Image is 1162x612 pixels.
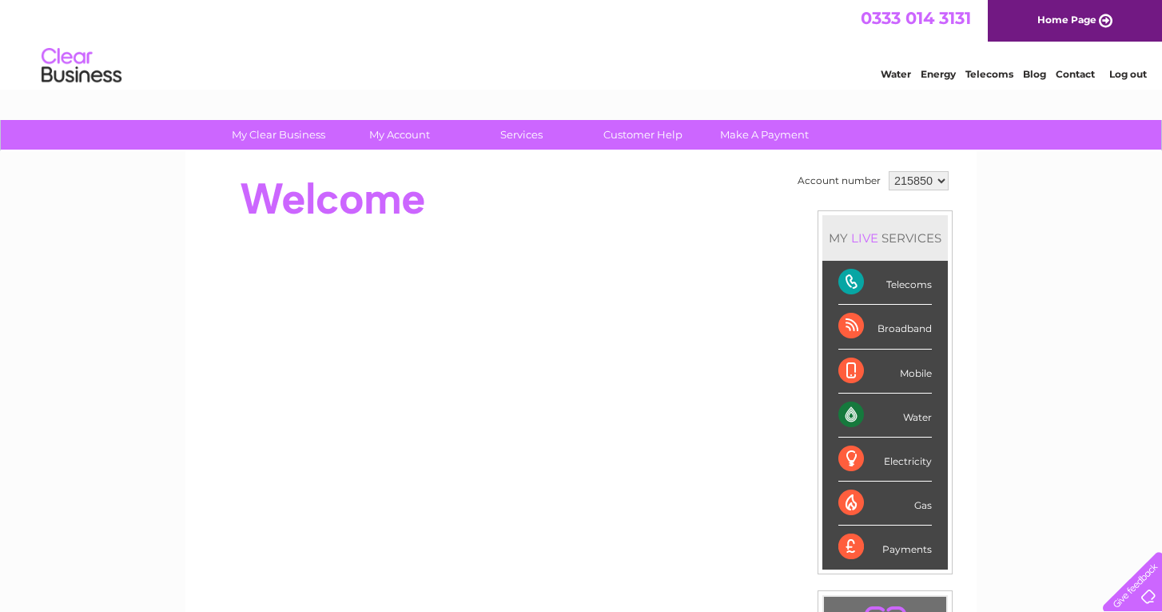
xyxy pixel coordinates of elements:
[1023,68,1046,80] a: Blog
[822,215,948,261] div: MY SERVICES
[1056,68,1095,80] a: Contact
[838,305,932,349] div: Broadband
[334,120,466,150] a: My Account
[456,120,587,150] a: Services
[838,394,932,438] div: Water
[838,261,932,305] div: Telecoms
[838,526,932,569] div: Payments
[577,120,709,150] a: Customer Help
[838,350,932,394] div: Mobile
[838,482,932,526] div: Gas
[838,438,932,482] div: Electricity
[698,120,830,150] a: Make A Payment
[861,8,971,28] a: 0333 014 3131
[848,230,881,246] div: LIVE
[41,42,122,90] img: logo.png
[205,9,960,78] div: Clear Business is a trading name of Verastar Limited (registered in [GEOGRAPHIC_DATA] No. 3667643...
[965,68,1013,80] a: Telecoms
[794,167,885,194] td: Account number
[921,68,956,80] a: Energy
[1109,68,1147,80] a: Log out
[213,120,344,150] a: My Clear Business
[881,68,911,80] a: Water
